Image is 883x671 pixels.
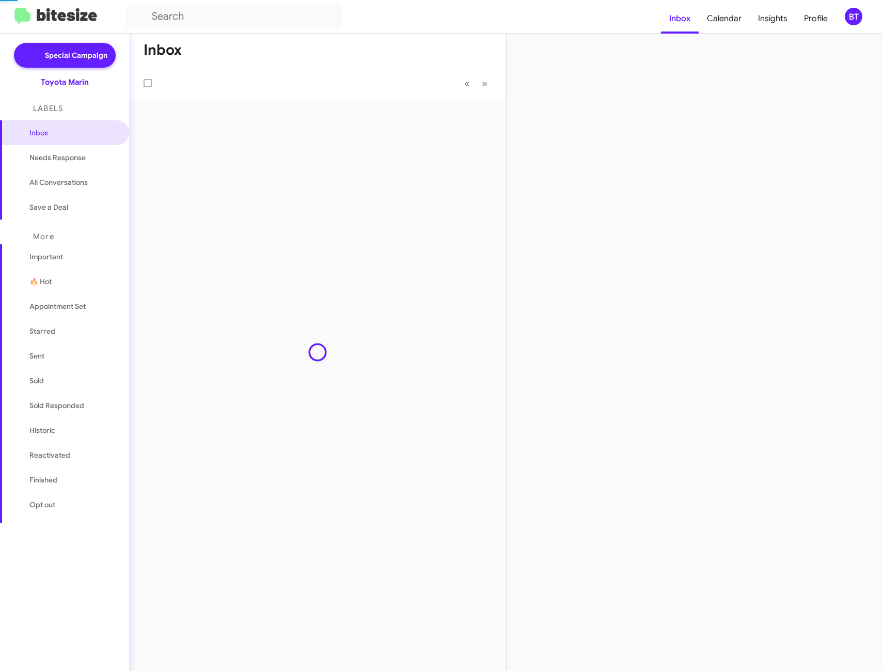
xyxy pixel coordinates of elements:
[41,77,89,87] div: Toyota Marin
[33,232,54,241] span: More
[476,73,494,94] button: Next
[29,128,117,138] span: Inbox
[29,351,44,361] span: Sent
[29,376,44,386] span: Sold
[464,77,470,90] span: «
[845,8,862,25] div: BT
[29,500,55,510] span: Opt out
[482,77,487,90] span: »
[836,8,872,25] button: BT
[29,177,88,188] span: All Conversations
[29,301,86,311] span: Appointment Set
[33,104,63,113] span: Labels
[29,450,70,460] span: Reactivated
[14,43,116,68] a: Special Campaign
[29,152,117,163] span: Needs Response
[29,475,57,485] span: Finished
[796,4,836,34] a: Profile
[699,4,750,34] a: Calendar
[29,276,52,287] span: 🔥 Hot
[29,400,84,411] span: Sold Responded
[458,73,476,94] button: Previous
[750,4,796,34] a: Insights
[144,42,182,58] h1: Inbox
[29,252,117,262] span: Important
[29,202,68,212] span: Save a Deal
[29,425,55,435] span: Historic
[661,4,699,34] a: Inbox
[459,73,494,94] nav: Page navigation example
[29,326,55,336] span: Starred
[125,4,342,29] input: Search
[45,50,107,60] span: Special Campaign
